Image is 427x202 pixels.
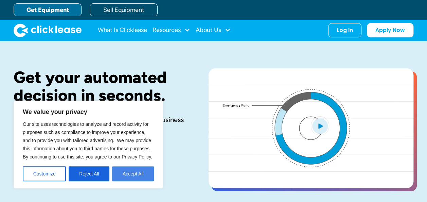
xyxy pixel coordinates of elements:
a: Get Equipment [14,3,82,16]
img: Blue play button logo on a light blue circular background [311,116,329,135]
a: What Is Clicklease [98,23,147,37]
a: open lightbox [209,68,413,188]
div: We value your privacy [14,101,163,188]
button: Customize [23,166,66,181]
span: Our site uses technologies to analyze and record activity for purposes such as compliance to impr... [23,121,152,159]
div: Resources [153,23,190,37]
button: Reject All [69,166,109,181]
a: Sell Equipment [90,3,158,16]
p: We value your privacy [23,108,154,116]
div: Log In [337,27,353,34]
img: Clicklease logo [14,23,82,37]
a: home [14,23,82,37]
a: Apply Now [367,23,413,37]
div: About Us [196,23,231,37]
button: Accept All [112,166,154,181]
h1: Get your automated decision in seconds. [14,68,187,104]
